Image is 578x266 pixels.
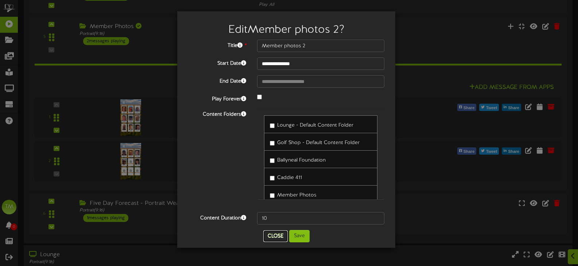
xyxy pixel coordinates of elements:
button: Close [263,230,288,242]
label: Play Forever [183,93,252,103]
span: Golf Shop - Default Content Folder [277,140,360,146]
label: Title [183,40,252,49]
label: End Date [183,75,252,85]
input: Golf Shop - Default Content Folder [270,141,275,146]
span: Caddie 411 [277,175,302,180]
label: Content Duration [183,212,252,222]
span: Ballyneal Foundation [277,158,326,163]
input: Lounge - Default Content Folder [270,123,275,128]
label: Content Folders [183,108,252,118]
span: Member Photos [277,192,317,198]
input: 15 [257,212,384,225]
button: Save [289,230,310,242]
input: Title [257,40,384,52]
input: Member Photos [270,193,275,198]
label: Start Date [183,57,252,67]
span: Lounge - Default Content Folder [277,123,353,128]
input: Caddie 411 [270,176,275,180]
h2: Edit Member photos 2 ? [188,24,384,36]
input: Ballyneal Foundation [270,158,275,163]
